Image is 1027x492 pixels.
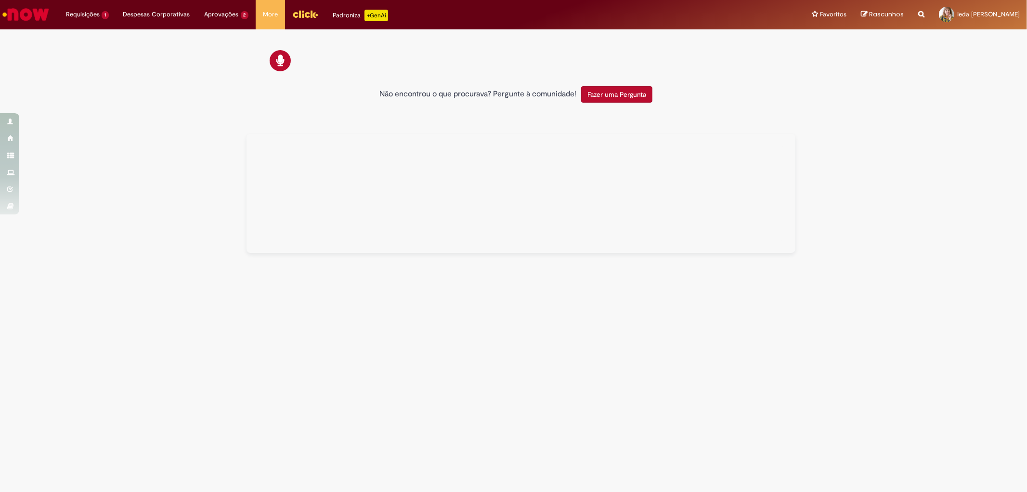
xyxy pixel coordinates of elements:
span: Despesas Corporativas [123,10,190,19]
h2: Não encontrou o que procurava? Pergunte à comunidade! [379,90,576,99]
span: More [263,10,278,19]
span: Requisições [66,10,100,19]
span: Rascunhos [869,10,904,19]
p: +GenAi [364,10,388,21]
img: ServiceNow [1,5,51,24]
img: click_logo_yellow_360x200.png [292,7,318,21]
span: Favoritos [820,10,846,19]
button: Fazer uma Pergunta [581,86,652,103]
span: Ieda [PERSON_NAME] [957,10,1020,18]
div: Tudo [247,134,795,253]
div: Padroniza [333,10,388,21]
span: 1 [102,11,109,19]
a: Rascunhos [861,10,904,19]
span: 2 [241,11,249,19]
span: Aprovações [205,10,239,19]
